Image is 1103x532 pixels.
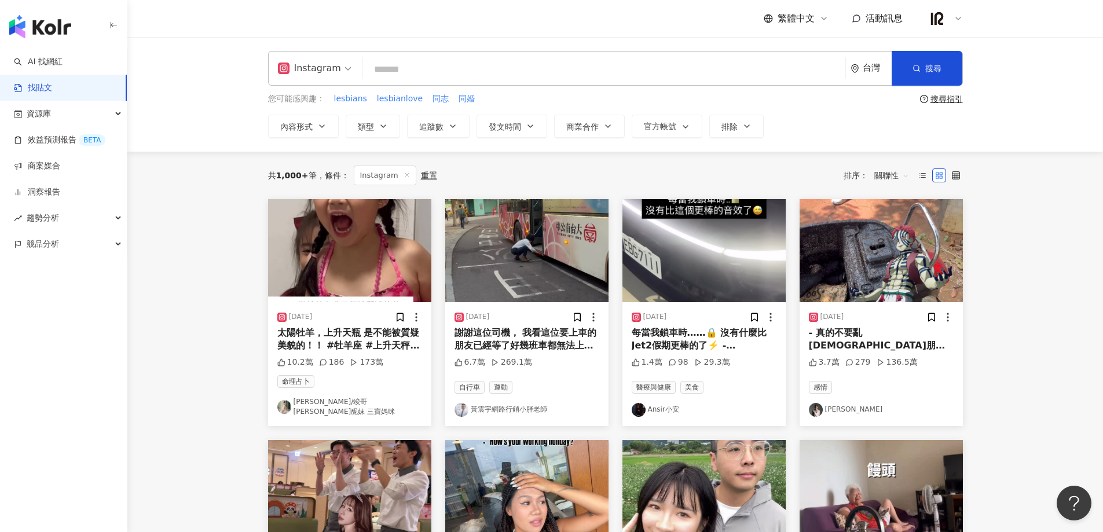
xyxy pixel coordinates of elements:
[27,101,51,127] span: 資源庫
[466,312,490,322] div: [DATE]
[643,312,667,322] div: [DATE]
[566,122,599,131] span: 商業合作
[632,403,776,417] a: KOL AvatarAnsir小安
[421,171,437,180] div: 重置
[354,166,416,185] span: Instagram
[680,381,703,394] span: 美食
[277,326,422,353] div: 太陽牡羊，上升天瓶 是不能被質疑美貌的！！ #牡羊座 #上升天秤 #星座日常 #兄妹互動 #三寶日常
[9,15,71,38] img: logo
[489,122,521,131] span: 發文時間
[350,357,383,368] div: 173萬
[644,122,676,131] span: 官方帳號
[377,93,423,105] span: lesbianlove
[334,93,367,105] span: lesbians
[14,160,60,172] a: 商案媒合
[268,171,317,180] div: 共 筆
[319,357,345,368] div: 186
[458,93,475,105] button: 同婚
[622,199,786,302] img: post-image
[925,64,941,73] span: 搜尋
[491,357,532,368] div: 269.1萬
[268,93,325,105] span: 您可能感興趣：
[317,171,349,180] span: 條件 ：
[277,357,313,368] div: 10.2萬
[809,381,832,394] span: 感情
[809,403,823,417] img: KOL Avatar
[709,115,764,138] button: 排除
[27,205,59,231] span: 趨勢分析
[276,171,309,180] span: 1,000+
[866,13,903,24] span: 活動訊息
[277,397,422,417] a: KOL Avatar[PERSON_NAME]/竣哥[PERSON_NAME]馜妹 三寶媽咪
[477,115,547,138] button: 發文時間
[419,122,444,131] span: 追蹤數
[432,93,449,105] button: 同志
[14,214,22,222] span: rise
[277,400,291,414] img: KOL Avatar
[268,199,431,302] img: post-image
[455,326,599,353] div: 謝謝這位司機， 我看這位要上車的朋友已經等了好幾班車都無法上車， 只有這個司機注意到他 溫暖 感謝
[455,403,468,417] img: KOL Avatar
[632,381,676,394] span: 醫療與健康
[455,403,599,417] a: KOL Avatar黃震宇網路行銷小胖老師
[358,122,374,131] span: 類型
[14,56,63,68] a: searchAI 找網紅
[554,115,625,138] button: 商業合作
[407,115,470,138] button: 追蹤數
[455,381,485,394] span: 自行車
[809,326,954,353] div: - 真的不要亂[DEMOGRAPHIC_DATA]朋友 機車被朋友停在路邊兩年
[632,115,702,138] button: 官方帳號
[334,93,368,105] button: lesbians
[694,357,730,368] div: 29.3萬
[445,199,609,302] img: post-image
[877,357,918,368] div: 136.5萬
[851,64,859,73] span: environment
[632,403,646,417] img: KOL Avatar
[863,63,892,73] div: 台灣
[14,134,105,146] a: 效益預測報告BETA
[14,186,60,198] a: 洞察報告
[459,93,475,105] span: 同婚
[280,122,313,131] span: 內容形式
[800,199,963,302] img: post-image
[809,357,840,368] div: 3.7萬
[27,231,59,257] span: 競品分析
[809,403,954,417] a: KOL Avatar[PERSON_NAME]
[632,326,776,353] div: 每當我鎖車時……🔒 沒有什麼比Jet2假期更棒的了⚡️ - #jet2holidays #jet2holidays✈️ #tesla #teslamodely #teslalife #meme ...
[930,94,963,104] div: 搜尋指引
[844,166,915,185] div: 排序：
[820,312,844,322] div: [DATE]
[668,357,688,368] div: 98
[278,59,341,78] div: Instagram
[376,93,423,105] button: lesbianlove
[1057,486,1091,520] iframe: Help Scout Beacon - Open
[346,115,400,138] button: 類型
[455,357,485,368] div: 6.7萬
[892,51,962,86] button: 搜尋
[489,381,512,394] span: 運動
[874,166,909,185] span: 關聯性
[845,357,871,368] div: 279
[778,12,815,25] span: 繁體中文
[277,375,314,388] span: 命理占卜
[920,95,928,103] span: question-circle
[289,312,313,322] div: [DATE]
[14,82,52,94] a: 找貼文
[268,115,339,138] button: 內容形式
[721,122,738,131] span: 排除
[632,357,662,368] div: 1.4萬
[926,8,948,30] img: IR%20logo_%E9%BB%91.png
